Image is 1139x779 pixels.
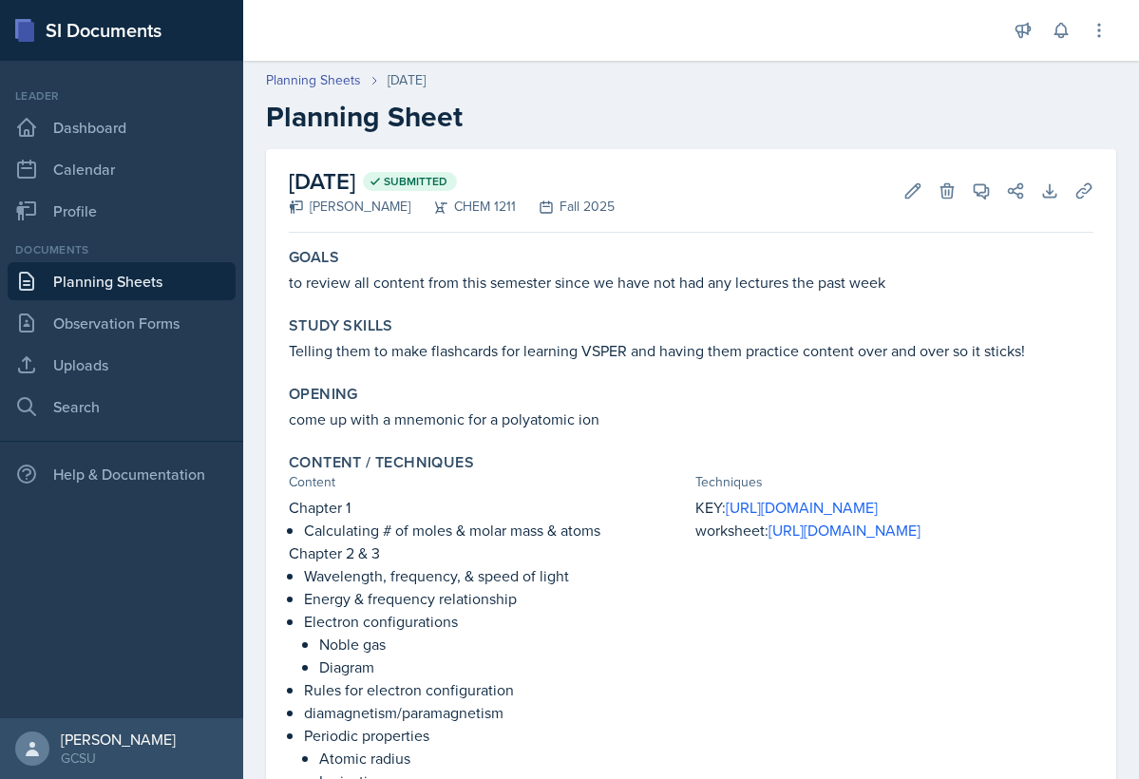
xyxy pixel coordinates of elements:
p: Chapter 1 [289,496,688,519]
div: Help & Documentation [8,455,236,493]
label: Goals [289,248,339,267]
a: [URL][DOMAIN_NAME] [769,520,921,541]
p: Wavelength, frequency, & speed of light [304,564,688,587]
div: Leader [8,87,236,104]
div: GCSU [61,749,176,768]
label: Opening [289,385,358,404]
div: [DATE] [388,70,426,90]
p: come up with a mnemonic for a polyatomic ion [289,408,1093,430]
div: [PERSON_NAME] [61,730,176,749]
p: Energy & frequency relationship [304,587,688,610]
a: Planning Sheets [266,70,361,90]
div: CHEM 1211 [410,197,516,217]
a: Planning Sheets [8,262,236,300]
p: worksheet: [695,519,1094,541]
a: Search [8,388,236,426]
p: Calculating # of moles & molar mass & atoms [304,519,688,541]
h2: [DATE] [289,164,615,199]
p: Atomic radius [319,747,688,769]
h2: Planning Sheet [266,100,1116,134]
a: Calendar [8,150,236,188]
a: Profile [8,192,236,230]
label: Study Skills [289,316,393,335]
a: Dashboard [8,108,236,146]
div: Techniques [695,472,1094,492]
p: Rules for electron configuration [304,678,688,701]
div: [PERSON_NAME] [289,197,410,217]
p: diamagnetism/paramagnetism [304,701,688,724]
div: Fall 2025 [516,197,615,217]
p: Telling them to make flashcards for learning VSPER and having them practice content over and over... [289,339,1093,362]
div: Content [289,472,688,492]
a: Observation Forms [8,304,236,342]
p: Electron configurations [304,610,688,633]
p: Chapter 2 & 3 [289,541,688,564]
p: KEY: [695,496,1094,519]
p: Diagram [319,655,688,678]
p: Noble gas [319,633,688,655]
div: Documents [8,241,236,258]
p: Periodic properties [304,724,688,747]
p: to review all content from this semester since we have not had any lectures the past week [289,271,1093,294]
a: [URL][DOMAIN_NAME] [726,497,878,518]
span: Submitted [384,174,447,189]
label: Content / Techniques [289,453,474,472]
a: Uploads [8,346,236,384]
